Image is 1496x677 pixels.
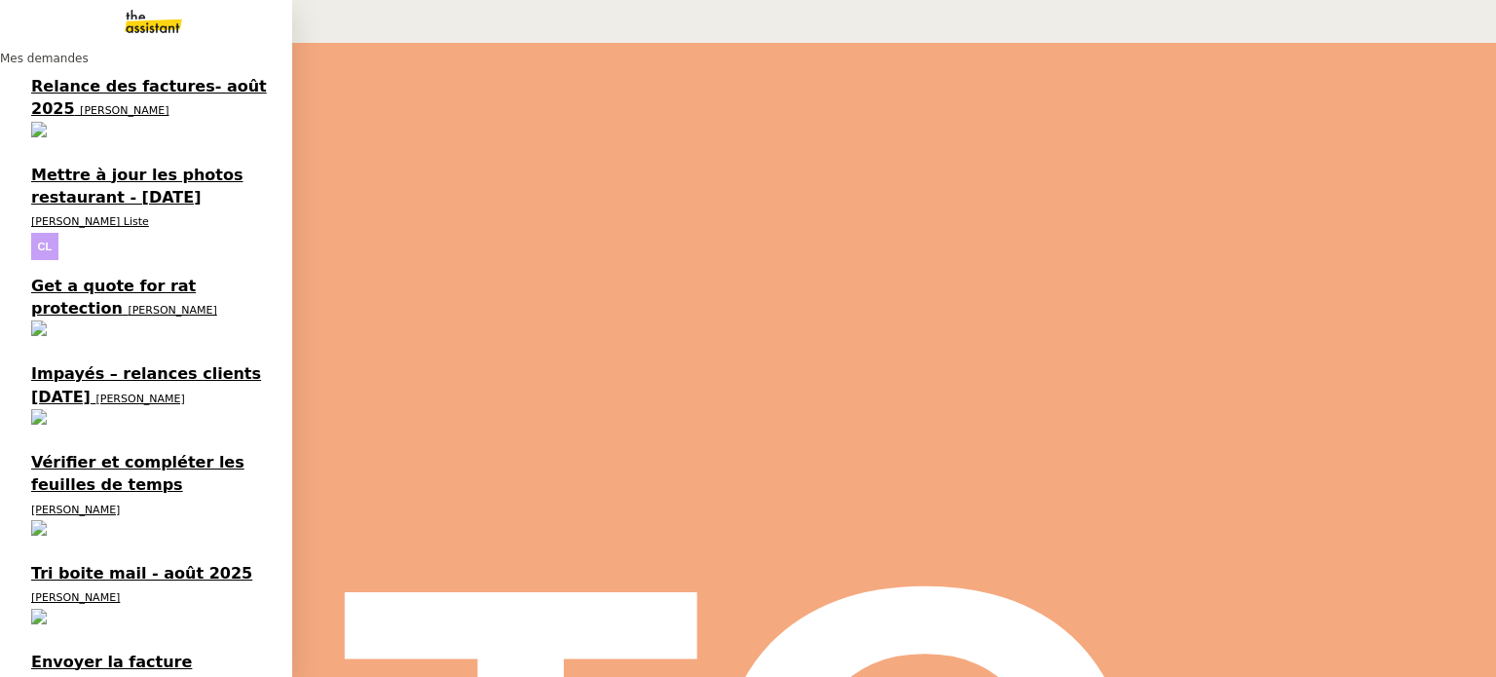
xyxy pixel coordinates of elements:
[31,591,120,604] span: [PERSON_NAME]
[31,166,243,207] span: Mettre à jour les photos restaurant - [DATE]
[31,409,58,425] img: users%2FlYQRlXr5PqQcMLrwReJQXYQRRED2%2Favatar%2F8da5697c-73dd-43c4-b23a-af95f04560b4
[31,564,252,583] span: Tri boite mail - août 2025
[31,504,120,516] span: [PERSON_NAME]
[95,393,184,405] span: [PERSON_NAME]
[31,364,261,405] span: Impayés – relances clients [DATE]
[31,215,149,228] span: [PERSON_NAME] Liste
[128,304,216,317] span: [PERSON_NAME]
[31,233,58,260] img: svg
[31,77,267,118] span: Relance des factures- août 2025
[31,320,58,336] img: users%2Fvjxz7HYmGaNTSE4yF5W2mFwJXra2%2Favatar%2Ff3aef901-807b-4123-bf55-4aed7c5d6af5
[31,122,58,137] img: users%2FrssbVgR8pSYriYNmUDKzQX9syo02%2Favatar%2Fb215b948-7ecd-4adc-935c-e0e4aeaee93e
[31,520,58,536] img: users%2FrxcTinYCQST3nt3eRyMgQ024e422%2Favatar%2Fa0327058c7192f72952294e6843542370f7921c3.jpg
[31,453,244,494] span: Vérifier et compléter les feuilles de temps
[31,609,58,624] img: users%2F9mvJqJUvllffspLsQzytnd0Nt4c2%2Favatar%2F82da88e3-d90d-4e39-b37d-dcb7941179ae
[80,104,168,117] span: [PERSON_NAME]
[31,277,196,318] span: Get a quote for rat protection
